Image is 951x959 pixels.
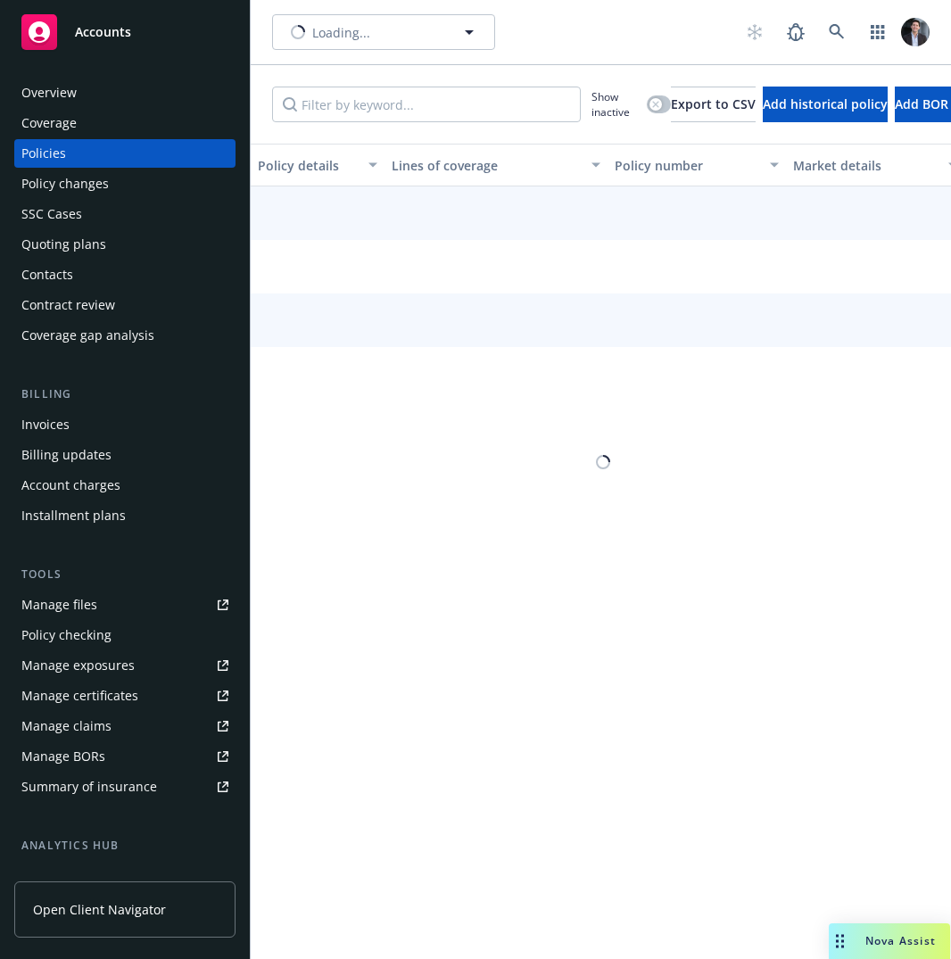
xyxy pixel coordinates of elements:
[385,144,608,186] button: Lines of coverage
[21,621,112,649] div: Policy checking
[14,712,236,740] a: Manage claims
[21,321,154,350] div: Coverage gap analysis
[21,139,66,168] div: Policies
[21,169,109,198] div: Policy changes
[312,23,370,42] span: Loading...
[14,471,236,500] a: Account charges
[793,156,938,175] div: Market details
[75,25,131,39] span: Accounts
[21,260,73,289] div: Contacts
[671,95,756,112] span: Export to CSV
[14,230,236,259] a: Quoting plans
[14,291,236,319] a: Contract review
[778,14,814,50] a: Report a Bug
[21,109,77,137] div: Coverage
[14,169,236,198] a: Policy changes
[14,742,236,771] a: Manage BORs
[272,14,495,50] button: Loading...
[21,410,70,439] div: Invoices
[21,651,135,680] div: Manage exposures
[14,410,236,439] a: Invoices
[251,144,385,186] button: Policy details
[272,87,581,122] input: Filter by keyword...
[21,200,82,228] div: SSC Cases
[14,7,236,57] a: Accounts
[392,156,581,175] div: Lines of coverage
[21,742,105,771] div: Manage BORs
[14,773,236,801] a: Summary of insurance
[865,933,936,948] span: Nova Assist
[671,87,756,122] button: Export to CSV
[14,385,236,403] div: Billing
[21,230,106,259] div: Quoting plans
[14,621,236,649] a: Policy checking
[14,441,236,469] a: Billing updates
[608,144,786,186] button: Policy number
[14,837,236,855] div: Analytics hub
[21,79,77,107] div: Overview
[901,18,930,46] img: photo
[14,260,236,289] a: Contacts
[14,109,236,137] a: Coverage
[763,87,888,122] button: Add historical policy
[21,862,170,890] div: Loss summary generator
[829,923,950,959] button: Nova Assist
[21,441,112,469] div: Billing updates
[819,14,855,50] a: Search
[14,501,236,530] a: Installment plans
[14,139,236,168] a: Policies
[14,682,236,710] a: Manage certificates
[21,591,97,619] div: Manage files
[21,471,120,500] div: Account charges
[829,923,851,959] div: Drag to move
[14,200,236,228] a: SSC Cases
[14,566,236,583] div: Tools
[14,651,236,680] a: Manage exposures
[21,712,112,740] div: Manage claims
[860,14,896,50] a: Switch app
[258,156,358,175] div: Policy details
[763,95,888,112] span: Add historical policy
[737,14,773,50] a: Start snowing
[21,682,138,710] div: Manage certificates
[21,501,126,530] div: Installment plans
[21,291,115,319] div: Contract review
[591,89,640,120] span: Show inactive
[14,321,236,350] a: Coverage gap analysis
[14,79,236,107] a: Overview
[14,862,236,890] a: Loss summary generator
[615,156,759,175] div: Policy number
[14,591,236,619] a: Manage files
[21,773,157,801] div: Summary of insurance
[33,900,166,919] span: Open Client Navigator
